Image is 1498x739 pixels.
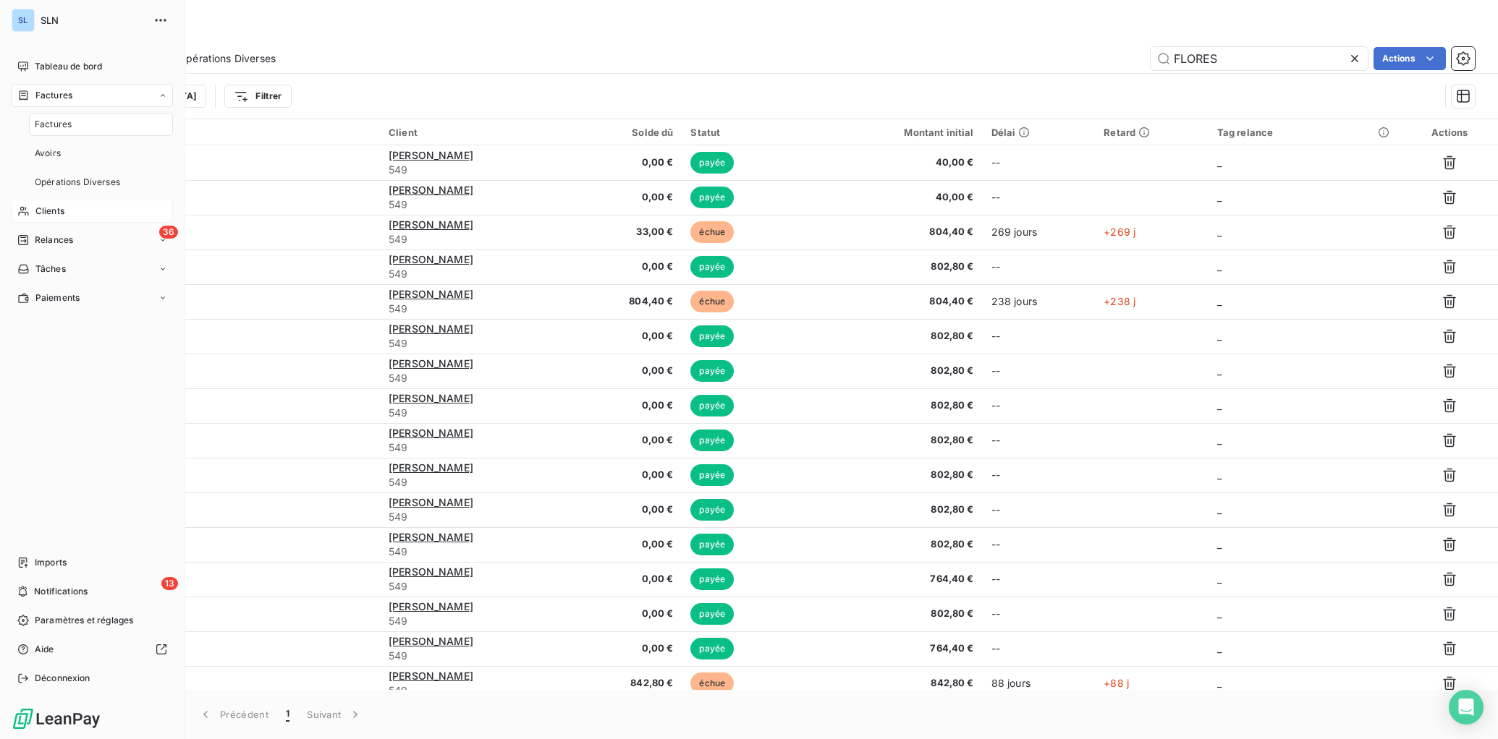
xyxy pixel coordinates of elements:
button: Précédent [190,699,277,730]
span: 804,40 € [805,225,974,239]
span: 0,00 € [570,468,674,482]
td: -- [983,597,1096,631]
span: [PERSON_NAME] [389,635,473,647]
span: payée [690,568,734,590]
span: 802,80 € [805,329,974,343]
span: 0,00 € [570,433,674,448]
span: _ [1217,538,1222,550]
span: _ [1217,364,1222,377]
span: Factures [35,118,72,131]
span: Opérations Diverses [35,176,120,189]
span: payée [690,499,734,521]
span: 549 [389,440,553,455]
span: 0,00 € [570,155,674,170]
span: [PERSON_NAME] [389,392,473,404]
button: Actions [1374,47,1446,70]
span: [PERSON_NAME] [389,531,473,543]
span: 549 [389,232,553,247]
span: Tâches [35,262,66,275]
span: 0,00 € [570,607,674,621]
span: payée [690,152,734,174]
span: payée [690,638,734,659]
button: Suivant [298,699,371,730]
div: Actions [1410,127,1489,138]
span: Opérations Diverses [178,51,276,66]
span: payée [690,256,734,278]
span: 802,80 € [805,607,974,621]
span: Aide [35,643,54,656]
td: -- [983,180,1096,215]
span: 0,00 € [570,537,674,552]
span: _ [1217,503,1222,516]
td: -- [983,145,1096,180]
span: payée [690,325,734,347]
td: -- [983,249,1096,284]
span: 1 [286,707,289,722]
span: Paramètres et réglages [35,614,133,627]
span: Notifications [34,585,88,598]
span: échue [690,291,734,312]
div: Délai [991,127,1087,138]
span: [PERSON_NAME] [389,253,473,265]
span: 0,00 € [570,398,674,413]
span: [PERSON_NAME] [389,496,473,508]
span: payée [690,395,734,417]
span: _ [1217,607,1222,620]
td: -- [983,562,1096,597]
span: [PERSON_NAME] [389,600,473,612]
span: [PERSON_NAME] [389,357,473,369]
span: _ [1217,642,1222,654]
img: Logo LeanPay [12,707,101,730]
span: 549 [389,649,553,663]
span: [PERSON_NAME] [389,184,473,196]
div: Open Intercom Messenger [1449,690,1484,725]
div: SL [12,9,35,32]
span: _ [1217,260,1222,273]
td: -- [983,388,1096,423]
span: payée [690,464,734,486]
span: 802,80 € [805,537,974,552]
span: payée [690,430,734,451]
span: [PERSON_NAME] [389,218,473,231]
span: 0,00 € [570,190,674,205]
span: Imports [35,556,67,569]
span: Déconnexion [35,672,90,685]
td: -- [983,458,1096,492]
span: Factures [35,89,72,102]
span: payée [690,360,734,382]
span: 549 [389,475,553,490]
span: payée [690,534,734,555]
span: [PERSON_NAME] [389,149,473,161]
td: -- [983,319,1096,354]
td: -- [983,423,1096,458]
button: 1 [277,699,298,730]
span: +238 j [1104,295,1135,307]
span: _ [1217,191,1222,203]
span: 549 [389,163,553,177]
div: Tag relance [1217,127,1393,138]
span: _ [1217,295,1222,307]
span: 804,40 € [570,294,674,309]
span: 802,80 € [805,468,974,482]
span: 549 [389,579,553,594]
span: _ [1217,330,1222,342]
span: 764,40 € [805,572,974,586]
span: 36 [159,226,178,239]
span: 0,00 € [570,572,674,586]
div: Statut [690,127,787,138]
span: 0,00 € [570,503,674,517]
span: [PERSON_NAME] [389,670,473,682]
span: Paiements [35,291,80,304]
td: -- [983,354,1096,388]
span: [PERSON_NAME] [389,461,473,474]
span: _ [1217,677,1222,689]
span: 549 [389,336,553,351]
span: 549 [389,544,553,559]
span: [PERSON_NAME] [389,427,473,439]
span: 764,40 € [805,641,974,656]
span: _ [1217,399,1222,411]
span: [PERSON_NAME] [389,288,473,300]
div: Client [389,127,553,138]
span: 0,00 € [570,641,674,656]
td: 88 jours [983,666,1096,701]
